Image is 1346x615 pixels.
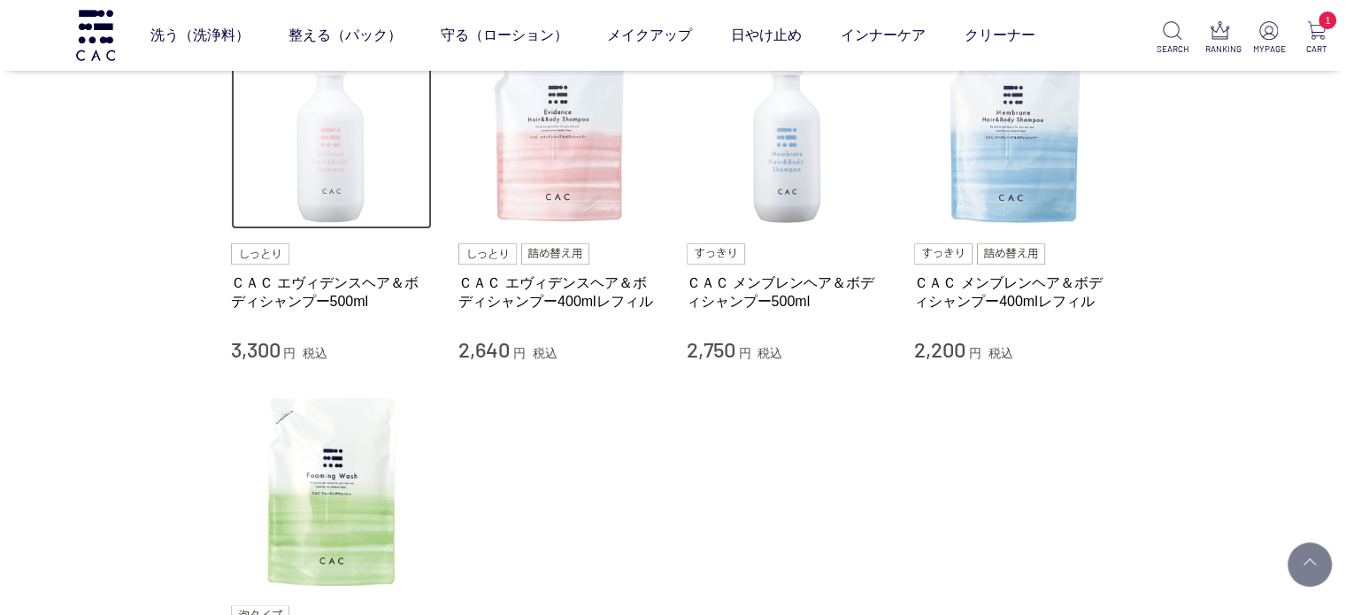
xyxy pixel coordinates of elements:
[977,243,1045,265] img: 詰め替え用
[914,28,1116,230] img: ＣＡＣ メンブレンヘア＆ボディシャンプー400mlレフィル
[458,243,517,265] img: しっとり
[1157,42,1188,56] p: SEARCH
[687,28,888,230] img: ＣＡＣ メンブレンヘア＆ボディシャンプー500ml
[303,346,327,360] span: 税込
[914,243,973,265] img: すっきり
[533,346,558,360] span: 税込
[607,11,692,60] a: メイクアップ
[283,346,296,360] span: 円
[758,346,782,360] span: 税込
[1157,21,1188,56] a: SEARCH
[1301,42,1332,56] p: CART
[1253,21,1284,56] a: MYPAGE
[914,273,1116,311] a: ＣＡＣ メンブレンヘア＆ボディシャンプー400mlレフィル
[965,11,1035,60] a: クリーナー
[914,336,965,362] span: 2,200
[738,346,750,360] span: 円
[231,243,289,265] img: しっとり
[150,11,250,60] a: 洗う（洗浄料）
[458,273,660,311] a: ＣＡＣ エヴィデンスヘア＆ボディシャンプー400mlレフィル
[288,11,402,60] a: 整える（パック）
[687,336,735,362] span: 2,750
[441,11,568,60] a: 守る（ローション）
[513,346,526,360] span: 円
[458,28,660,230] img: ＣＡＣ エヴィデンスヘア＆ボディシャンプー400mlレフィル
[687,243,745,265] img: すっきり
[231,273,433,311] a: ＣＡＣ エヴィデンスヘア＆ボディシャンプー500ml
[73,10,118,60] img: logo
[458,336,510,362] span: 2,640
[1253,42,1284,56] p: MYPAGE
[1319,12,1336,29] span: 1
[841,11,926,60] a: インナーケア
[521,243,589,265] img: 詰め替え用
[988,346,1013,360] span: 税込
[687,273,888,311] a: ＣＡＣ メンブレンヘア＆ボディシャンプー500ml
[1205,21,1236,56] a: RANKING
[969,346,981,360] span: 円
[1205,42,1236,56] p: RANKING
[231,28,433,230] img: ＣＡＣ エヴィデンスヘア＆ボディシャンプー500ml
[1301,21,1332,56] a: 1 CART
[231,390,433,592] img: ＣＡＣ フォーミングウォッシュ400mlレフィル
[231,336,281,362] span: 3,300
[731,11,802,60] a: 日やけ止め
